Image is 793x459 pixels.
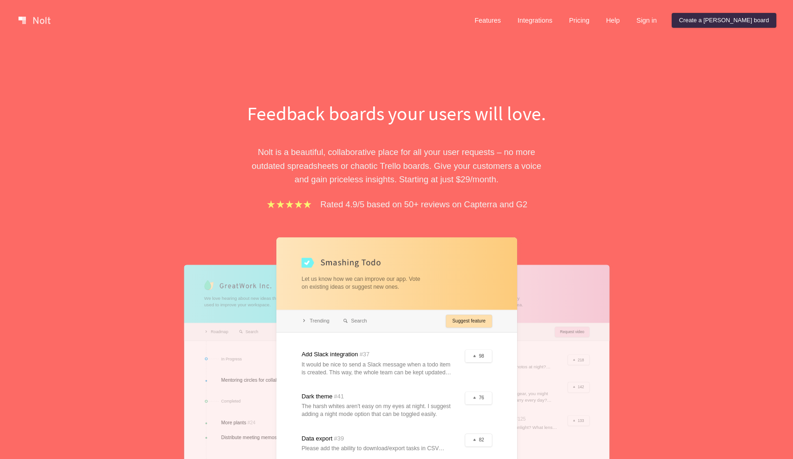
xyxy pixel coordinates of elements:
img: stars.b067e34983.png [266,199,313,210]
p: Rated 4.9/5 based on 50+ reviews on Capterra and G2 [320,198,527,211]
a: Integrations [510,13,560,28]
a: Create a [PERSON_NAME] board [672,13,776,28]
a: Pricing [562,13,597,28]
p: Nolt is a beautiful, collaborative place for all your user requests – no more outdated spreadshee... [237,145,556,186]
a: Help [599,13,627,28]
a: Features [467,13,508,28]
a: Sign in [629,13,664,28]
h1: Feedback boards your users will love. [237,100,556,127]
